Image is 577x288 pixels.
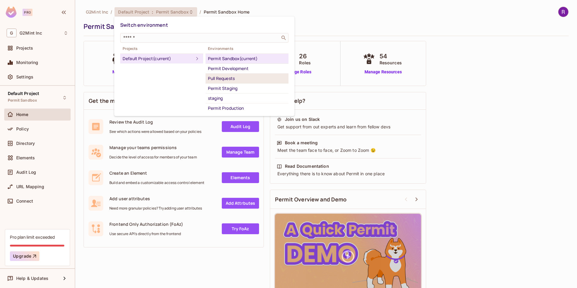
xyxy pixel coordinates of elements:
[120,22,168,28] span: Switch environment
[206,46,288,51] span: Environments
[208,75,286,82] div: Pull Requests
[208,105,286,112] div: Permit Production
[208,85,286,92] div: Permit Staging
[120,46,203,51] span: Projects
[208,65,286,72] div: Permit Development
[123,55,194,62] div: Default Project (current)
[208,95,286,102] div: staging
[208,55,286,62] div: Permit Sandbox (current)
